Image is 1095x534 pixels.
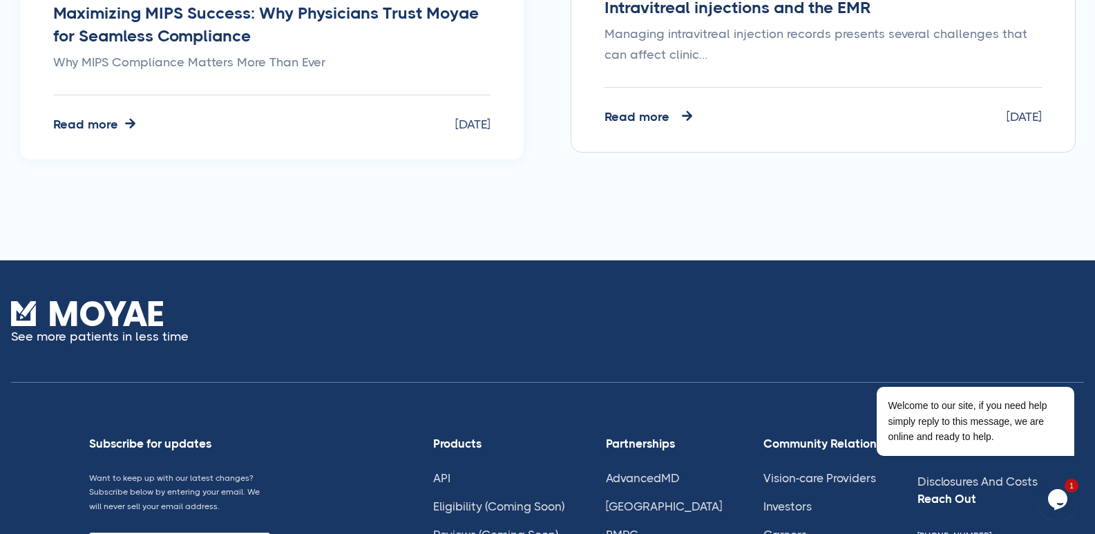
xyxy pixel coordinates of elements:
[606,437,729,450] div: Partnerships
[763,437,883,450] div: Community Relations
[604,23,1042,65] p: Managing intravitreal injection records presents several challenges that can affect clinic...
[681,110,693,124] div: 
[124,117,136,131] div: 
[53,52,491,73] p: Why MIPS Compliance Matters More Than Ever
[433,471,450,485] a: API
[604,110,669,124] div: Read more
[455,117,491,131] div: [DATE]
[917,492,1065,506] div: Reach Out
[917,475,1038,488] a: Disclosures And Costs
[433,437,571,450] div: Products
[763,471,876,485] a: Vision-care Providers
[606,471,680,485] a: AdvancedMD
[763,499,812,513] a: Investors
[11,326,189,347] p: See more patients in less time
[1037,479,1081,520] iframe: chat widget
[606,499,722,513] a: [GEOGRAPHIC_DATA]
[89,471,270,514] p: Want to keep up with our latest changes? Subscribe below by entering your email. We will never se...
[11,301,189,347] a: See more patients in less time
[53,2,491,48] h3: Maximizing MIPS Success: Why Physicians Trust Moyae for Seamless Compliance
[433,499,564,513] a: Eligibility (Coming Soon)
[832,309,1081,472] iframe: chat widget
[53,117,118,131] div: Read more
[1007,110,1042,124] div: [DATE]
[89,437,270,450] div: Subscribe for updates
